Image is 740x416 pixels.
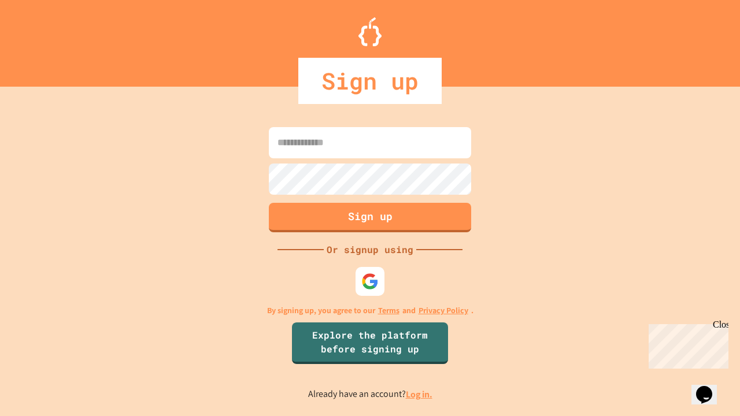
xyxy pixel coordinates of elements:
[406,388,432,400] a: Log in.
[292,322,448,364] a: Explore the platform before signing up
[358,17,382,46] img: Logo.svg
[267,304,473,317] p: By signing up, you agree to our and .
[308,387,432,402] p: Already have an account?
[691,370,728,404] iframe: chat widget
[361,273,379,290] img: google-icon.svg
[298,58,442,104] div: Sign up
[644,320,728,369] iframe: chat widget
[324,243,416,257] div: Or signup using
[5,5,80,73] div: Chat with us now!Close
[419,304,468,317] a: Privacy Policy
[378,304,399,317] a: Terms
[269,203,471,232] button: Sign up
